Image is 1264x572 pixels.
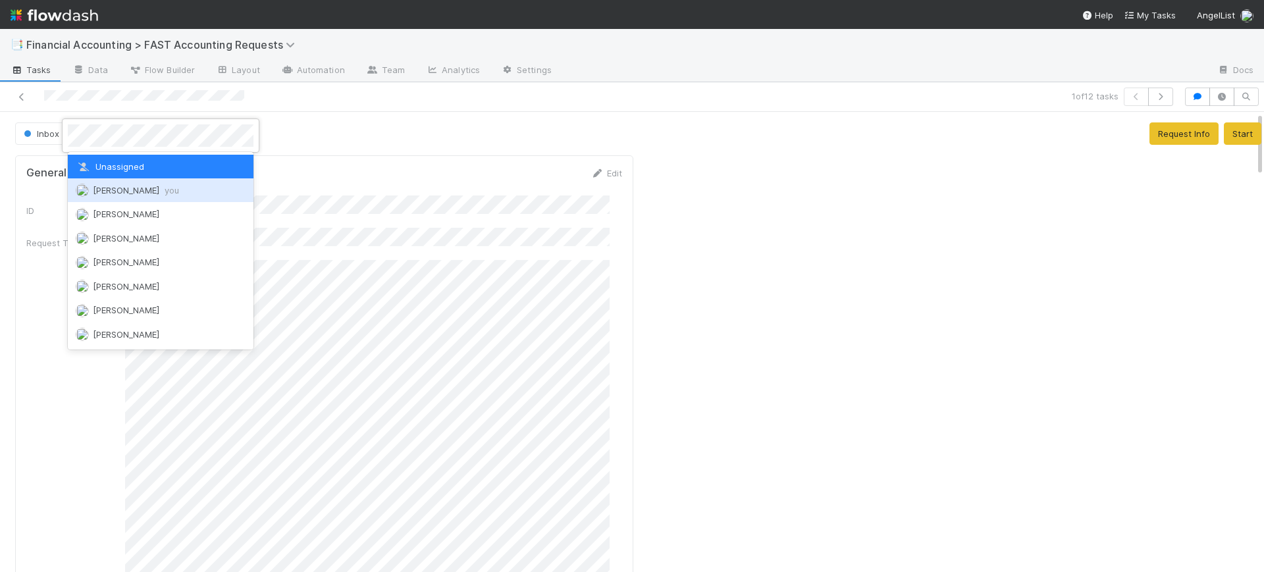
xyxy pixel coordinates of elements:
span: Unassigned [76,161,144,172]
span: [PERSON_NAME] [93,185,179,195]
img: avatar_a30eae2f-1634-400a-9e21-710cfd6f71f0.png [76,280,89,293]
img: avatar_fee1282a-8af6-4c79-b7c7-bf2cfad99775.png [76,184,89,197]
img: avatar_55a2f090-1307-4765-93b4-f04da16234ba.png [76,208,89,221]
img: avatar_1d14498f-6309-4f08-8780-588779e5ce37.png [76,232,89,245]
span: you [165,185,179,195]
img: avatar_12dd09bb-393f-4edb-90ff-b12147216d3f.png [76,304,89,317]
img: avatar_df83acd9-d480-4d6e-a150-67f005a3ea0d.png [76,256,89,269]
span: [PERSON_NAME] [93,233,159,244]
span: [PERSON_NAME] [93,281,159,292]
span: [PERSON_NAME] [93,257,159,267]
span: [PERSON_NAME] [93,305,159,315]
span: [PERSON_NAME] [93,329,159,340]
img: avatar_b18de8e2-1483-4e81-aa60-0a3d21592880.png [76,328,89,341]
span: [PERSON_NAME] [93,209,159,219]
